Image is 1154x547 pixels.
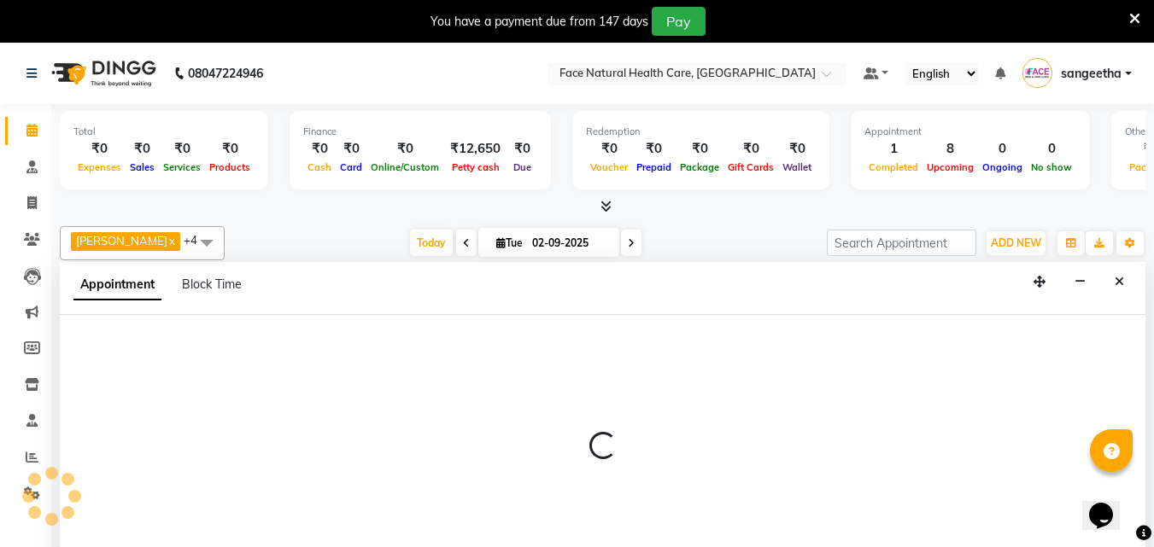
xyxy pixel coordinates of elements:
div: ₹0 [586,139,632,159]
span: ADD NEW [991,236,1041,249]
div: Total [73,125,255,139]
span: Voucher [586,161,632,173]
span: Upcoming [923,161,978,173]
span: Sales [126,161,159,173]
span: Prepaid [632,161,676,173]
span: Appointment [73,270,161,300]
img: sangeetha [1022,58,1052,88]
button: Close [1107,269,1132,295]
span: Expenses [73,161,126,173]
div: 8 [923,139,978,159]
button: Pay [652,7,706,36]
span: Services [159,161,205,173]
div: Finance [303,125,537,139]
span: Ongoing [978,161,1027,173]
span: Wallet [778,161,816,173]
div: ₹0 [303,139,336,159]
div: ₹0 [159,139,205,159]
div: Appointment [864,125,1076,139]
span: sangeetha [1061,65,1122,83]
span: Package [676,161,723,173]
span: Completed [864,161,923,173]
span: Today [410,230,453,256]
span: Block Time [182,276,242,292]
div: ₹0 [723,139,778,159]
div: ₹0 [632,139,676,159]
span: Due [509,161,536,173]
div: Redemption [586,125,816,139]
div: ₹0 [778,139,816,159]
button: ADD NEW [987,231,1046,255]
div: ₹12,650 [443,139,507,159]
div: 1 [864,139,923,159]
span: +4 [184,233,210,247]
input: Search Appointment [827,230,976,256]
span: Gift Cards [723,161,778,173]
a: x [167,234,175,247]
div: ₹0 [676,139,723,159]
span: Products [205,161,255,173]
span: Petty cash [448,161,504,173]
input: 2025-09-02 [527,230,612,256]
div: ₹0 [73,139,126,159]
b: 08047224946 [188,49,263,97]
img: logo [44,49,161,97]
div: ₹0 [205,139,255,159]
span: No show [1027,161,1076,173]
span: [PERSON_NAME] [76,234,167,247]
div: 0 [1027,139,1076,159]
span: Tue [492,236,527,249]
div: ₹0 [366,139,443,159]
div: ₹0 [507,139,537,159]
div: ₹0 [126,139,159,159]
span: Cash [303,161,336,173]
span: Card [336,161,366,173]
div: 0 [978,139,1027,159]
div: ₹0 [336,139,366,159]
span: Online/Custom [366,161,443,173]
iframe: chat widget [1082,479,1137,530]
div: You have a payment due from 147 days [431,13,648,31]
